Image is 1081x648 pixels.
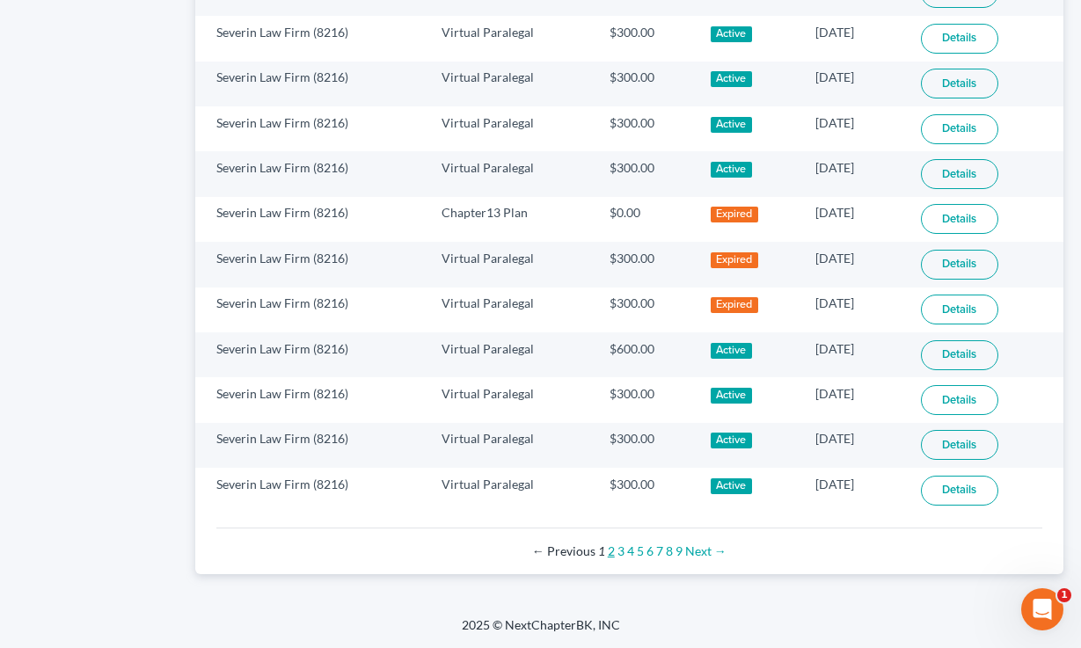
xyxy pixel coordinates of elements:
a: Page 5 [637,543,644,558]
td: Severin Law Firm (8216) [195,197,427,242]
div: Expired [711,207,758,222]
td: $300.00 [595,288,698,332]
td: [DATE] [801,106,907,151]
td: [DATE] [801,242,907,287]
td: Virtual Paralegal [427,62,595,106]
a: Page 8 [666,543,673,558]
td: Severin Law Firm (8216) [195,16,427,61]
a: Page 4 [627,543,634,558]
td: Severin Law Firm (8216) [195,332,427,377]
td: Virtual Paralegal [427,332,595,377]
a: Details [921,24,998,54]
a: Details [921,295,998,324]
td: $300.00 [595,62,698,106]
a: Details [921,159,998,189]
td: Virtual Paralegal [427,288,595,332]
td: [DATE] [801,332,907,377]
td: [DATE] [801,423,907,468]
a: Details [921,250,998,280]
td: [DATE] [801,468,907,513]
em: Page 1 [598,543,605,558]
td: [DATE] [801,62,907,106]
td: [DATE] [801,288,907,332]
td: Chapter13 Plan [427,197,595,242]
td: Virtual Paralegal [427,468,595,513]
iframe: Intercom live chat [1021,588,1063,630]
td: Severin Law Firm (8216) [195,377,427,422]
td: $0.00 [595,197,698,242]
div: Active [711,388,752,404]
div: Pagination [230,542,1029,560]
a: Page 6 [646,543,654,558]
td: Virtual Paralegal [427,16,595,61]
td: Virtual Paralegal [427,106,595,151]
td: Severin Law Firm (8216) [195,62,427,106]
a: Details [921,204,998,234]
td: Severin Law Firm (8216) [195,288,427,332]
div: Expired [711,297,758,313]
div: Active [711,162,752,178]
a: Details [921,430,998,460]
td: Severin Law Firm (8216) [195,468,427,513]
div: Active [711,117,752,133]
a: Next page [685,543,727,558]
td: Severin Law Firm (8216) [195,151,427,196]
div: Active [711,343,752,359]
a: Details [921,69,998,98]
td: $300.00 [595,468,698,513]
td: Virtual Paralegal [427,377,595,422]
td: Severin Law Firm (8216) [195,242,427,287]
td: [DATE] [801,16,907,61]
a: Page 9 [676,543,683,558]
td: $300.00 [595,242,698,287]
a: Details [921,114,998,144]
a: Page 2 [608,543,615,558]
a: Details [921,385,998,415]
a: Page 7 [656,543,663,558]
td: Severin Law Firm (8216) [195,423,427,468]
span: 1 [1057,588,1071,602]
a: Details [921,476,998,506]
a: Details [921,340,998,370]
a: Page 3 [617,543,624,558]
td: $300.00 [595,423,698,468]
td: $300.00 [595,16,698,61]
div: Active [711,478,752,494]
td: Virtual Paralegal [427,151,595,196]
td: Severin Law Firm (8216) [195,106,427,151]
div: Expired [711,252,758,268]
td: $300.00 [595,106,698,151]
div: Active [711,26,752,42]
div: 2025 © NextChapterBK, INC [40,616,1042,648]
span: Previous page [532,543,595,558]
td: $300.00 [595,151,698,196]
td: [DATE] [801,197,907,242]
td: [DATE] [801,377,907,422]
td: Virtual Paralegal [427,423,595,468]
td: [DATE] [801,151,907,196]
td: $300.00 [595,377,698,422]
td: $600.00 [595,332,698,377]
td: Virtual Paralegal [427,242,595,287]
div: Active [711,71,752,87]
div: Active [711,433,752,448]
